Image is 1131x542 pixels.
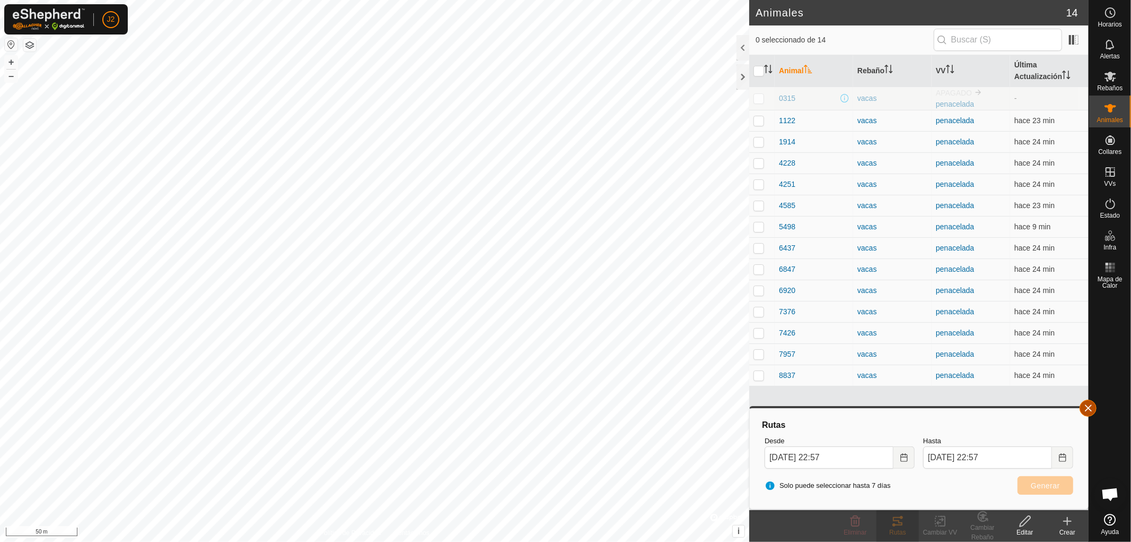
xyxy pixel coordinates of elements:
[779,221,795,233] span: 5498
[23,39,36,51] button: Capas del Mapa
[1014,137,1055,146] span: 1 oct 2025, 22:32
[857,93,927,104] div: vacas
[779,264,795,275] span: 6847
[1010,55,1089,87] th: Última Actualización
[1014,222,1050,231] span: 1 oct 2025, 22:47
[779,285,795,296] span: 6920
[936,371,974,380] a: penacelada
[1014,371,1055,380] span: 1 oct 2025, 22:32
[394,528,429,538] a: Contáctenos
[1062,72,1071,81] p-sorticon: Activar para ordenar
[1014,329,1055,337] span: 1 oct 2025, 22:32
[857,136,927,148] div: vacas
[936,89,972,97] span: APAGADO
[893,446,915,469] button: Choose Date
[923,436,1073,446] label: Hasta
[1014,265,1055,273] span: 1 oct 2025, 22:32
[934,29,1062,51] input: Buscar (S)
[932,55,1010,87] th: VV
[946,66,954,75] p-sorticon: Activar para ordenar
[779,158,795,169] span: 4228
[779,370,795,381] span: 8837
[936,222,974,231] a: penacelada
[857,243,927,254] div: vacas
[1018,476,1073,495] button: Generar
[5,56,17,68] button: +
[884,66,893,75] p-sorticon: Activar para ordenar
[1014,116,1055,125] span: 1 oct 2025, 22:33
[936,116,974,125] a: penacelada
[1098,149,1121,155] span: Collares
[779,243,795,254] span: 6437
[936,265,974,273] a: penacelada
[765,436,915,446] label: Desde
[775,55,853,87] th: Animal
[857,328,927,339] div: vacas
[13,8,85,30] img: Logo Gallagher
[974,88,983,97] img: hasta
[857,158,927,169] div: vacas
[1014,201,1055,210] span: 1 oct 2025, 22:33
[936,201,974,210] a: penacelada
[1031,481,1060,490] span: Generar
[857,264,927,275] div: vacas
[857,200,927,211] div: vacas
[1014,286,1055,295] span: 1 oct 2025, 22:32
[1014,307,1055,316] span: 1 oct 2025, 22:33
[764,66,773,75] p-sorticon: Activar para ordenar
[779,200,795,211] span: 4585
[779,136,795,148] span: 1914
[779,93,795,104] span: 0315
[857,349,927,360] div: vacas
[936,137,974,146] a: penacelada
[1103,244,1116,251] span: Infra
[936,329,974,337] a: penacelada
[936,307,974,316] a: penacelada
[876,528,919,537] div: Rutas
[936,350,974,358] a: penacelada
[857,115,927,126] div: vacas
[936,180,974,188] a: penacelada
[853,55,932,87] th: Rebaño
[857,221,927,233] div: vacas
[779,349,795,360] span: 7957
[756,6,1066,19] h2: Animales
[738,527,740,536] span: i
[1097,117,1123,123] span: Animales
[844,529,866,536] span: Eliminar
[1089,510,1131,539] a: Ayuda
[1066,5,1078,21] span: 14
[857,306,927,317] div: vacas
[1100,212,1120,219] span: Estado
[5,38,17,51] button: Restablecer Mapa
[857,179,927,190] div: vacas
[804,66,812,75] p-sorticon: Activar para ordenar
[1052,446,1073,469] button: Choose Date
[779,328,795,339] span: 7426
[779,115,795,126] span: 1122
[961,523,1004,542] div: Cambiar Rebaño
[936,100,974,108] a: penacelada
[1092,276,1128,289] span: Mapa de Calor
[107,14,115,25] span: J2
[756,35,934,46] span: 0 seleccionado de 14
[1104,180,1116,187] span: VVs
[857,370,927,381] div: vacas
[320,528,381,538] a: Política de Privacidad
[779,306,795,317] span: 7376
[1014,94,1017,102] span: -
[1014,244,1055,252] span: 1 oct 2025, 22:32
[1100,53,1120,59] span: Alertas
[1046,528,1089,537] div: Crear
[919,528,961,537] div: Cambiar VV
[1097,85,1123,91] span: Rebaños
[857,285,927,296] div: vacas
[760,419,1077,432] div: Rutas
[1101,529,1119,535] span: Ayuda
[1014,350,1055,358] span: 1 oct 2025, 22:33
[779,179,795,190] span: 4251
[936,286,974,295] a: penacelada
[1004,528,1046,537] div: Editar
[1014,159,1055,167] span: 1 oct 2025, 22:32
[936,244,974,252] a: penacelada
